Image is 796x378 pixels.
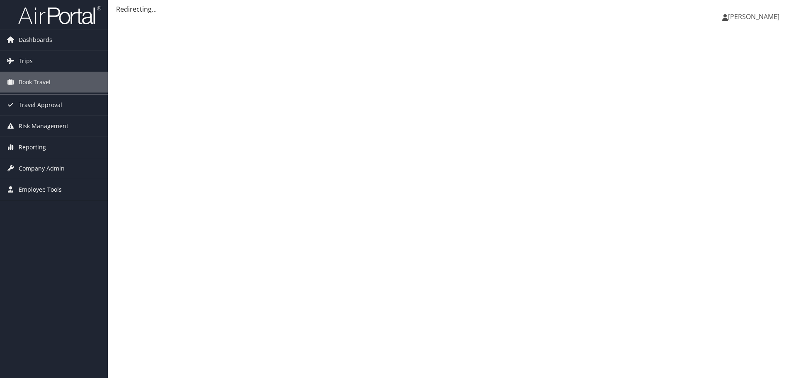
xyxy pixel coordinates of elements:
span: Book Travel [19,72,51,93]
div: Redirecting... [116,4,788,14]
span: Dashboards [19,29,52,50]
span: Company Admin [19,158,65,179]
a: [PERSON_NAME] [722,4,788,29]
span: [PERSON_NAME] [728,12,779,21]
span: Trips [19,51,33,71]
span: Travel Approval [19,95,62,115]
span: Risk Management [19,116,68,137]
span: Reporting [19,137,46,158]
img: airportal-logo.png [18,5,101,25]
span: Employee Tools [19,179,62,200]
